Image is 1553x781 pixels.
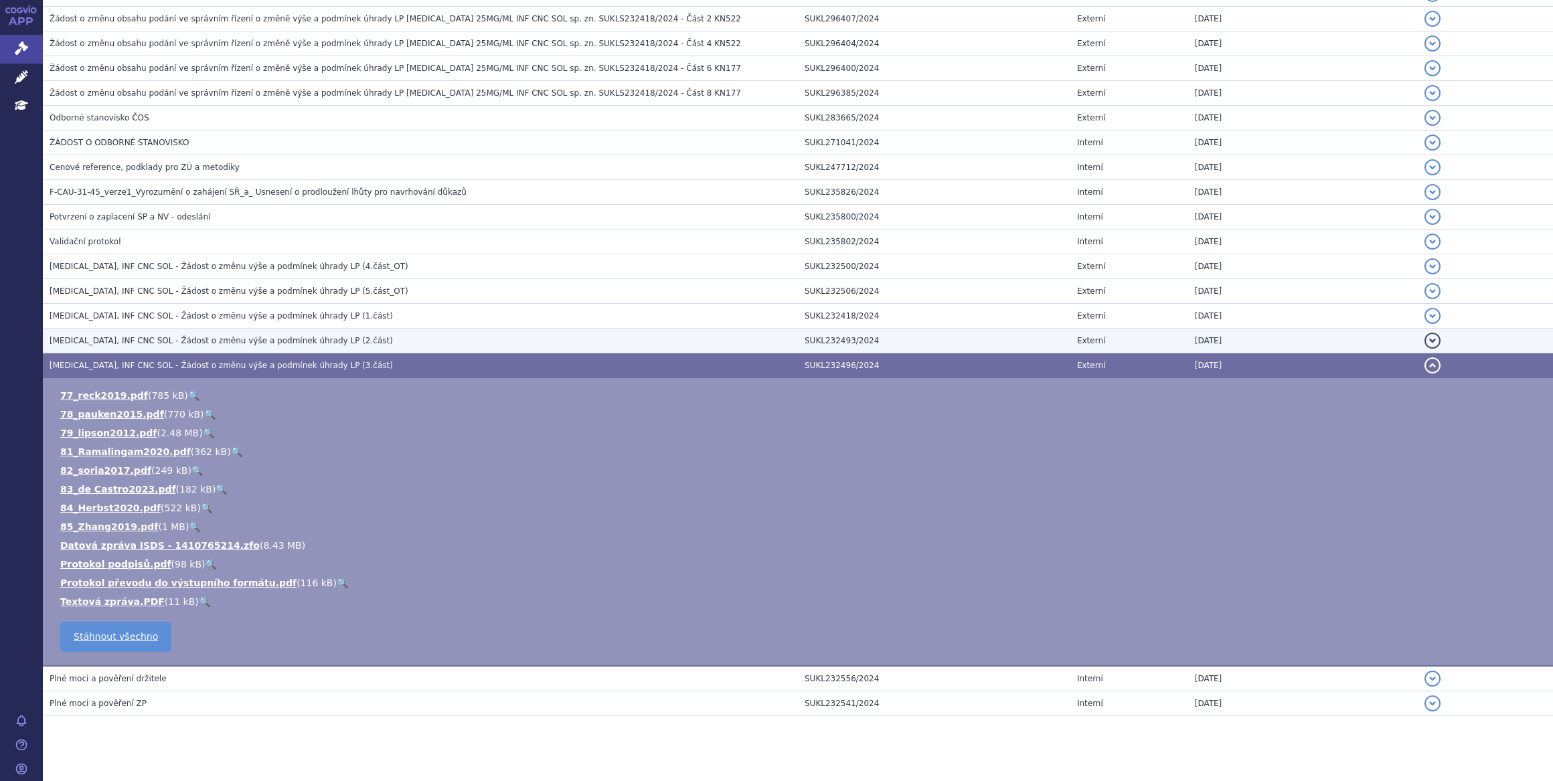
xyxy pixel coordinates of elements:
span: 249 kB [155,465,187,476]
span: Externí [1077,39,1105,48]
td: SUKL235800/2024 [798,205,1070,230]
span: Externí [1077,336,1105,345]
span: KEYTRUDA, INF CNC SOL - Žádost o změnu výše a podmínek úhrady LP (5.část_OT) [50,286,408,296]
span: 8.43 MB [263,540,301,551]
a: 🔍 [188,390,199,401]
button: detail [1424,209,1441,225]
a: 83_de Castro2023.pdf [60,484,176,495]
li: ( ) [60,408,1540,421]
a: Protokol podpisů.pdf [60,559,171,570]
td: SUKL283665/2024 [798,106,1070,131]
span: Plné moci a pověření držitele [50,674,167,683]
span: Externí [1077,311,1105,321]
li: ( ) [60,464,1540,477]
a: 🔍 [203,428,214,438]
button: detail [1424,695,1441,711]
td: SUKL247712/2024 [798,155,1070,180]
button: detail [1424,357,1441,373]
button: detail [1424,135,1441,151]
td: [DATE] [1188,353,1418,378]
td: [DATE] [1188,254,1418,279]
td: [DATE] [1188,106,1418,131]
button: detail [1424,159,1441,175]
td: SUKL296404/2024 [798,31,1070,56]
button: detail [1424,258,1441,274]
button: detail [1424,671,1441,687]
li: ( ) [60,557,1540,571]
a: 🔍 [205,559,216,570]
span: 785 kB [151,390,184,401]
span: Interní [1077,212,1103,222]
span: Žádost o změnu obsahu podání ve správním řízení o změně výše a podmínek úhrady LP Keytruda 25MG/M... [50,14,741,23]
a: 🔍 [191,465,203,476]
a: Stáhnout všechno [60,622,171,652]
span: Externí [1077,361,1105,370]
td: SUKL296400/2024 [798,56,1070,81]
td: [DATE] [1188,691,1418,716]
span: Interní [1077,163,1103,172]
li: ( ) [60,539,1540,552]
span: Externí [1077,262,1105,271]
button: detail [1424,85,1441,101]
td: SUKL232493/2024 [798,329,1070,353]
span: Odborné stanovisko ČOS [50,113,149,122]
span: 362 kB [194,446,227,457]
td: SUKL232506/2024 [798,279,1070,304]
span: 11 kB [168,596,195,607]
a: 81_Ramalingam2020.pdf [60,446,191,457]
span: Žádost o změnu obsahu podání ve správním řízení o změně výše a podmínek úhrady LP Keytruda 25MG/M... [50,88,741,98]
span: 770 kB [167,409,200,420]
a: Protokol převodu do výstupního formátu.pdf [60,578,297,588]
li: ( ) [60,483,1540,496]
td: [DATE] [1188,329,1418,353]
span: Interní [1077,187,1103,197]
a: 85_Zhang2019.pdf [60,521,158,532]
button: detail [1424,60,1441,76]
span: 1 MB [162,521,185,532]
td: SUKL235826/2024 [798,180,1070,205]
button: detail [1424,333,1441,349]
li: ( ) [60,576,1540,590]
button: detail [1424,110,1441,126]
a: 🔍 [201,503,212,513]
button: detail [1424,283,1441,299]
button: detail [1424,234,1441,250]
span: Interní [1077,138,1103,147]
td: SUKL232418/2024 [798,304,1070,329]
span: Externí [1077,113,1105,122]
a: 🔍 [216,484,227,495]
a: 🔍 [231,446,242,457]
li: ( ) [60,426,1540,440]
td: [DATE] [1188,180,1418,205]
span: Potvrzení o zaplacení SP a NV - odeslání [50,212,210,222]
button: detail [1424,308,1441,324]
span: Externí [1077,286,1105,296]
td: SUKL296385/2024 [798,81,1070,106]
a: Datová zpráva ISDS - 1410765214.zfo [60,540,260,551]
span: Interní [1077,237,1103,246]
td: [DATE] [1188,230,1418,254]
span: F-CAU-31-45_verze1_Vyrozumění o zahájení SŘ_a_ Usnesení o prodloužení lhůty pro navrhování důkazů [50,187,467,197]
span: Žádost o změnu obsahu podání ve správním řízení o změně výše a podmínek úhrady LP Keytruda 25MG/M... [50,64,741,73]
a: 🔍 [189,521,200,532]
span: Interní [1077,699,1103,708]
span: Žádost o změnu obsahu podání ve správním řízení o změně výše a podmínek úhrady LP Keytruda 25MG/M... [50,39,741,48]
td: [DATE] [1188,155,1418,180]
td: [DATE] [1188,131,1418,155]
li: ( ) [60,520,1540,533]
a: 77_reck2019.pdf [60,390,148,401]
a: 🔍 [204,409,216,420]
li: ( ) [60,445,1540,458]
td: [DATE] [1188,56,1418,81]
span: 182 kB [179,484,212,495]
li: ( ) [60,389,1540,402]
td: SUKL232556/2024 [798,666,1070,691]
td: SUKL296407/2024 [798,7,1070,31]
td: [DATE] [1188,31,1418,56]
td: SUKL232541/2024 [798,691,1070,716]
td: [DATE] [1188,304,1418,329]
a: 🔍 [199,596,210,607]
span: Externí [1077,88,1105,98]
td: [DATE] [1188,205,1418,230]
td: [DATE] [1188,7,1418,31]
